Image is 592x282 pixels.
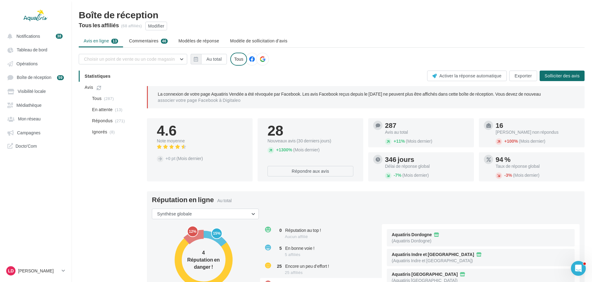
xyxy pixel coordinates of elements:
[406,138,432,144] span: (Mois dernier)
[285,252,300,257] span: 5 affiliés
[274,263,282,269] div: 25
[385,130,469,134] div: Avis au total
[285,245,315,251] span: En bonne voie !
[4,127,68,138] a: Campagnes
[267,123,353,137] div: 28
[504,172,512,178] span: 3%
[504,172,506,178] span: -
[394,172,395,178] span: -
[513,172,539,178] span: (Mois dernier)
[496,156,580,163] div: 94 %
[18,89,46,94] span: Visibilité locale
[110,129,115,134] span: (8)
[18,268,59,274] p: [PERSON_NAME]
[157,123,243,137] div: 4.6
[16,102,42,108] span: Médiathèque
[504,138,507,144] span: +
[4,72,68,83] a: Boîte de réception 59
[285,263,329,269] span: Encore un peu d’effort !
[509,71,537,81] button: Exporter
[189,229,196,234] text: 12%
[161,39,168,44] div: 46
[285,234,308,239] span: Aucun affilié
[392,239,431,243] div: (Aquatiris Dordogne)
[519,138,545,144] span: (Mois dernier)
[17,47,47,53] span: Tableau de bord
[16,33,40,39] span: Notifications
[274,245,282,251] div: 5
[385,164,469,168] div: Délai de réponse global
[79,54,187,64] button: Choisir un point de vente ou un code magasin
[84,56,175,62] span: Choisir un point de vente ou un code magasin
[276,147,279,152] span: +
[17,130,41,135] span: Campagnes
[392,252,474,257] span: Aquatiris Indre et [GEOGRAPHIC_DATA]
[185,249,222,256] div: 4
[166,156,175,161] span: 0 pt
[276,147,292,152] span: 1300%
[230,38,287,43] span: Modèle de sollicitation d’avis
[4,141,68,151] a: Docto'Com
[285,270,303,275] span: 25 affiliés
[394,138,405,144] span: 11%
[92,95,102,102] span: Tous
[16,61,38,66] span: Opérations
[158,98,241,103] a: associer votre page Facebook à Digitaleo
[129,38,158,44] span: Commentaires
[392,258,473,263] div: (Aquatiris Indre et [GEOGRAPHIC_DATA])
[385,156,469,163] div: 346 jours
[4,58,68,69] a: Opérations
[56,34,63,39] div: 38
[179,38,219,43] span: Modèles de réponse
[79,22,119,28] div: Tous les affiliés
[121,23,142,29] div: (68 affiliés)
[274,227,282,233] div: 0
[191,54,227,64] button: Au total
[4,85,68,97] a: Visibilité locale
[4,30,65,41] button: Notifications 38
[571,261,586,276] iframe: Intercom live chat
[5,265,66,277] a: LD [PERSON_NAME]
[427,71,507,81] button: Activer la réponse automatique
[285,228,321,233] span: Réputation au top !
[92,106,113,113] span: En attente
[201,54,227,64] button: Au total
[115,107,122,112] span: (13)
[4,99,68,111] a: Médiathèque
[267,166,353,176] button: Répondre aux avis
[104,96,114,101] span: (287)
[230,53,247,66] div: Tous
[15,143,37,149] span: Docto'Com
[213,231,220,236] text: 15%
[394,172,401,178] span: 7%
[392,272,458,276] span: Aquatiris [GEOGRAPHIC_DATA]
[145,22,167,30] button: Modifier
[392,232,432,237] span: Aquatiris Dordogne
[152,209,259,219] button: Synthèse globale
[504,138,518,144] span: 100%
[540,71,585,81] button: Solliciter des avis
[4,113,68,124] a: Mon réseau
[92,129,107,135] span: Ignorés
[394,138,396,144] span: +
[85,84,93,90] span: Avis
[158,91,575,103] p: La connexion de votre page Aquatiris Vendée a été révoquée par Facebook. Les avis Facebook reçus ...
[402,172,429,178] span: (Mois dernier)
[17,75,51,80] span: Boîte de réception
[385,122,469,129] div: 287
[115,118,125,123] span: (271)
[166,156,168,161] span: +
[185,256,222,270] div: Réputation en danger !
[92,118,113,124] span: Répondus
[496,164,580,168] div: Taux de réponse global
[152,196,214,203] span: Réputation en ligne
[496,130,580,134] div: [PERSON_NAME] non répondus
[4,44,68,55] a: Tableau de bord
[79,10,585,19] div: Boîte de réception
[293,147,320,152] span: (Mois dernier)
[496,122,580,129] div: 16
[157,211,192,216] span: Synthèse globale
[217,198,232,203] span: Au total
[157,139,243,143] div: Note moyenne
